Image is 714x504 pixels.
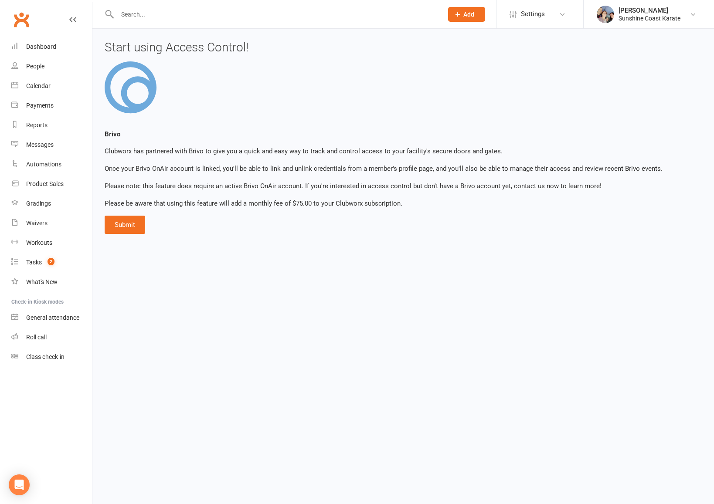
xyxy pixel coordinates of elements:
[26,43,56,50] div: Dashboard
[26,200,51,207] div: Gradings
[105,181,702,191] p: Please note: this feature does require an active Brivo OnAir account. If you're interested in acc...
[105,61,156,114] img: Brivo
[26,259,42,266] div: Tasks
[10,9,32,30] a: Clubworx
[105,216,145,234] button: Submit
[521,4,545,24] span: Settings
[11,194,92,213] a: Gradings
[11,76,92,96] a: Calendar
[105,41,702,54] h3: Start using Access Control!
[11,115,92,135] a: Reports
[9,474,30,495] div: Open Intercom Messenger
[11,328,92,347] a: Roll call
[26,141,54,148] div: Messages
[26,220,48,227] div: Waivers
[11,347,92,367] a: Class kiosk mode
[11,155,92,174] a: Automations
[11,37,92,57] a: Dashboard
[105,146,702,156] p: Clubworx has partnered with Brivo to give you a quick and easy way to track and control access to...
[11,174,92,194] a: Product Sales
[26,239,52,246] div: Workouts
[463,11,474,18] span: Add
[26,122,48,129] div: Reports
[26,82,51,89] div: Calendar
[11,213,92,233] a: Waivers
[26,278,58,285] div: What's New
[105,130,120,138] strong: Brivo
[26,102,54,109] div: Payments
[11,272,92,292] a: What's New
[619,14,680,22] div: Sunshine Coast Karate
[11,308,92,328] a: General attendance kiosk mode
[26,63,44,70] div: People
[11,96,92,115] a: Payments
[105,198,702,209] p: Please be aware that using this feature will add a monthly fee of $75.00 to your Clubworx subscri...
[11,253,92,272] a: Tasks 2
[26,314,79,321] div: General attendance
[11,233,92,253] a: Workouts
[26,180,64,187] div: Product Sales
[115,8,437,20] input: Search...
[597,6,614,23] img: thumb_image1623201351.png
[448,7,485,22] button: Add
[619,7,680,14] div: [PERSON_NAME]
[48,258,54,265] span: 2
[26,334,47,341] div: Roll call
[26,161,61,168] div: Automations
[105,163,702,174] p: Once your Brivo OnAir account is linked, you'll be able to link and unlink credentials from a mem...
[11,135,92,155] a: Messages
[26,353,65,360] div: Class check-in
[11,57,92,76] a: People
